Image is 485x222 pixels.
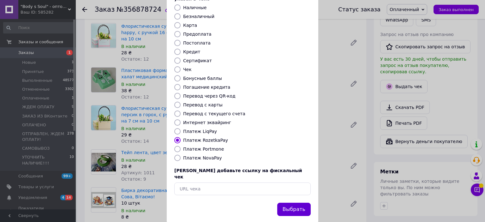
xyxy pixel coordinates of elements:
label: Бонусные баллы [183,76,222,81]
label: Чек [183,67,192,72]
label: Постоплата [183,40,211,45]
button: Выбрать [277,203,311,216]
label: Карта [183,23,197,28]
label: Перевод с текущего счета [183,111,245,116]
label: Платеж Portmone [183,147,224,152]
label: Предоплата [183,32,212,37]
label: Безналичный [183,14,214,19]
input: URL чека [174,183,311,195]
label: Платеж LiqPay [183,129,217,134]
span: [PERSON_NAME] добавьте ссылку на фискальный чек [174,168,302,179]
label: Интернет эквайринг [183,120,231,125]
label: Погашение кредита [183,85,230,90]
label: Кредит [183,49,200,54]
label: Наличные [183,5,207,10]
label: Платеж RozetkaPay [183,138,228,143]
label: Перевод через QR-код [183,93,236,99]
label: Сертификат [183,58,212,63]
label: Платеж NovaPay [183,155,222,160]
label: Перевод с карты [183,102,223,107]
